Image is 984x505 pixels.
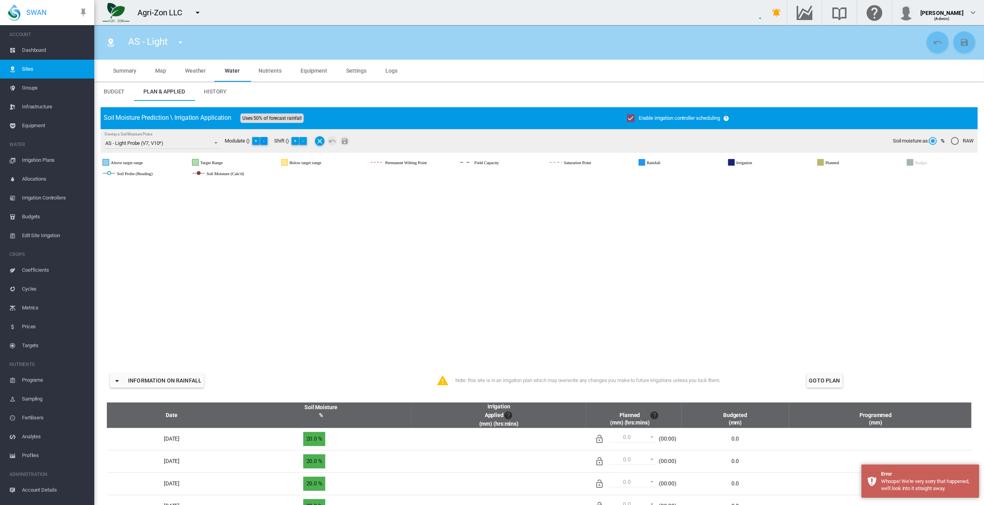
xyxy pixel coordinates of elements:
md-icon: icon-menu-down [176,38,185,47]
span: Soil moisture as: [893,137,929,145]
span: Sampling [22,390,88,408]
div: 0.0 [623,434,631,440]
div: Error [881,470,973,478]
td: 0.0 [682,450,789,472]
div: Shift () [274,136,313,146]
span: Enable irrigation controller scheduling [639,115,720,121]
span: Budget [104,88,125,95]
div: AS - Light Probe (V7, V10*) [105,140,163,146]
button: Cancel Changes [328,136,337,146]
span: Fertilisers [22,408,88,427]
button: - [299,137,307,145]
md-icon: icon-close [315,136,324,146]
button: Save Changes [953,31,975,53]
span: Map [155,68,166,74]
td: 0.0 [682,428,789,450]
g: Soil Probe (Reading) [103,170,183,177]
span: Edit Site Irrigation [22,226,88,245]
span: AS - Light [128,36,168,47]
md-icon: icon-bell-ring [772,8,781,17]
md-select: Overlay a Soil Moisture Probe: AS - Light Probe (V7, V10*) [104,137,221,149]
button: icon-menu-downInformation on Rainfall [110,373,204,388]
button: Save Changes [340,136,350,146]
span: Weather [185,68,206,74]
g: Permanent Wilting Point [372,159,460,166]
button: Remove [315,136,324,146]
md-icon: icon-content-save [960,38,969,47]
span: 20.0 % [303,477,325,491]
div: (00:00) [659,435,676,443]
md-icon: icon-undo [933,38,942,47]
span: Prices [22,317,88,336]
span: Account Details [22,481,88,500]
md-icon: Irrigation unlocked [595,434,604,444]
span: Allocations [22,170,88,188]
g: Target Range [193,159,251,166]
div: (00:00) [659,457,676,465]
g: Field Capacity [462,159,528,166]
span: Equipment [301,68,327,74]
span: WATER [9,138,88,151]
th: Soil Moisture % [230,403,412,428]
g: Above target range [103,159,174,166]
g: Soil Moisture (Calc'd) [193,170,274,177]
g: Rainfall [641,159,687,166]
span: Dashboard [22,41,88,60]
g: Saturation Point [552,159,622,166]
span: Soil Moisture Prediction \ Irrigation Application [104,114,231,121]
span: 20.0 % [303,454,325,468]
div: Modulate () [225,136,274,146]
span: Analytes [22,427,88,446]
span: Coefficients [22,261,88,280]
th: Date [107,403,230,428]
md-icon: Go to the Data Hub [795,8,814,17]
span: Equipment [22,116,88,135]
md-icon: Click here for help [865,8,884,17]
td: [DATE] [107,472,230,495]
span: Programs [22,371,88,390]
span: Metrics [22,298,88,317]
span: Irrigation Plans [22,151,88,170]
div: (00:00) [659,480,676,488]
th: Programmed (mm) [789,403,971,428]
img: 7FicoSLW9yRjj7F2+0uvjPufP+ga39vogPu+G1+wvBtcm3fNv859aGr42DJ5pXiEAAAAAAAAAAAAAAAAAAAAAAAAAAAAAAAAA... [103,3,130,22]
md-icon: Irrigation unlocked [595,457,604,466]
span: Summary [113,68,136,74]
img: profile.jpg [898,5,914,20]
span: 20.0 % [303,432,325,446]
span: Settings [346,68,366,74]
th: Irrigation Applied (mm) (hrs:mins) [412,403,586,428]
md-icon: icon-menu-down [193,8,202,17]
span: SWAN [26,7,47,17]
img: SWAN-Landscape-Logo-Colour-drop.png [8,4,20,21]
div: Planned (mm) (hrs:mins) [586,404,681,427]
span: Targets [22,336,88,355]
span: Sites [22,60,88,79]
md-icon: Irrigation unlocked [595,479,604,489]
md-radio-button: % [929,137,945,145]
span: Cycles [22,280,88,298]
md-icon: Search the knowledge base [830,8,849,17]
span: Uses 50% of forecast rainfall [240,113,304,123]
button: - [260,137,268,145]
div: [PERSON_NAME] [920,6,964,14]
g: Irrigation [731,159,781,166]
md-icon: icon-pin [79,8,88,17]
span: ADMINISTRATION [9,468,88,481]
span: (Admin) [935,16,950,21]
td: [DATE] [107,428,230,450]
button: icon-menu-down [190,5,205,20]
span: Nutrients [258,68,282,74]
md-icon: icon-chevron-down [968,8,978,17]
div: Note: this site is in an irrigation plan which may overwrite any changes you make to future irrig... [455,377,797,384]
span: Infrastructure [22,97,88,116]
div: Whoops! We're very sorry that happened, we'll look into it straight away. [881,478,973,492]
span: Budgets [22,207,88,226]
md-icon: Runtimes shown here are estimates based on total irrigation applied and block application rates. [504,411,513,420]
span: CROPS [9,248,88,261]
th: Budgeted (mm) [682,403,789,428]
button: icon-bell-ring [769,5,784,20]
g: Budget [911,159,956,166]
md-radio-button: RAW [951,137,974,145]
md-icon: icon-map-marker-radius [106,38,115,47]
